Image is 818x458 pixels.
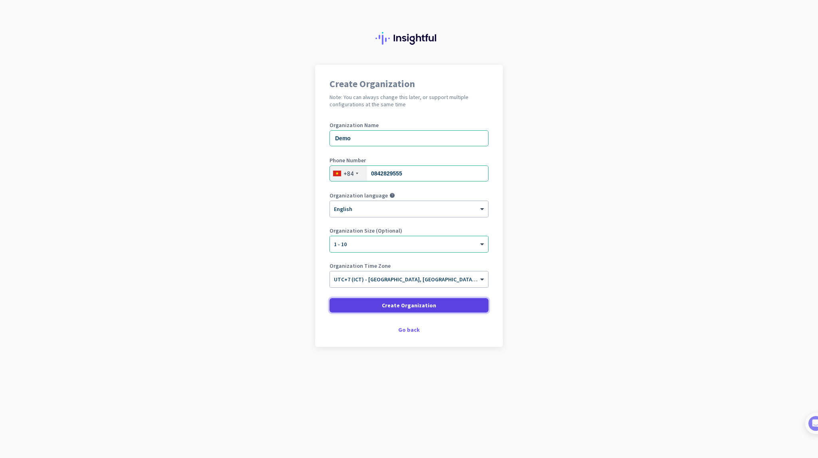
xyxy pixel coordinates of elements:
button: Create Organization [330,298,488,313]
h1: Create Organization [330,79,488,89]
label: Organization Size (Optional) [330,228,488,233]
label: Organization language [330,193,388,198]
div: +84 [343,169,353,177]
input: What is the name of your organization? [330,130,488,146]
i: help [389,193,395,198]
div: Go back [330,327,488,333]
input: 210 1234 567 [330,165,488,181]
label: Phone Number [330,157,488,163]
h2: Note: You can always change this later, or support multiple configurations at the same time [330,94,488,108]
span: Create Organization [382,301,436,309]
img: Insightful [375,32,443,45]
label: Organization Time Zone [330,263,488,269]
label: Organization Name [330,122,488,128]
